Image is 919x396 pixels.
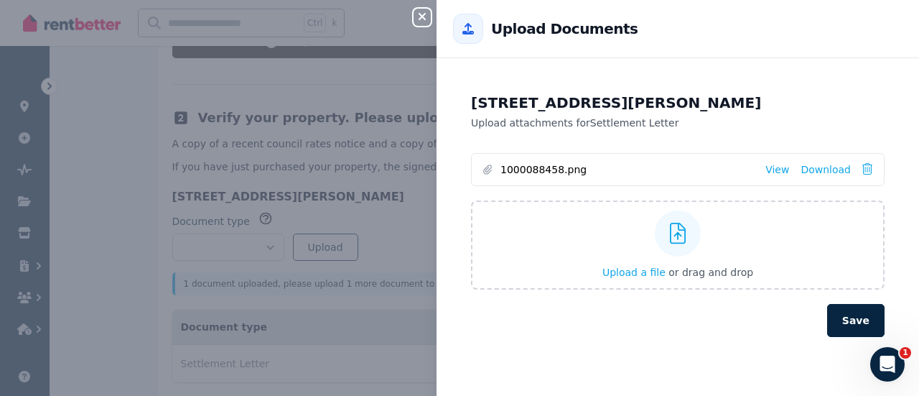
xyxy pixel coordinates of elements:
button: Upload a file or drag and drop [602,265,753,280]
p: Upload attachments for Settlement Letter [471,116,885,130]
h2: Upload Documents [491,19,638,39]
button: Save [827,304,885,337]
span: 1000088458.png [500,162,754,177]
a: Download [801,162,851,177]
span: Upload a file [602,267,666,278]
iframe: Intercom live chat [870,347,905,382]
span: or drag and drop [668,267,753,278]
span: 1 [900,347,911,359]
a: View [765,162,789,177]
h2: [STREET_ADDRESS][PERSON_NAME] [471,93,885,113]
